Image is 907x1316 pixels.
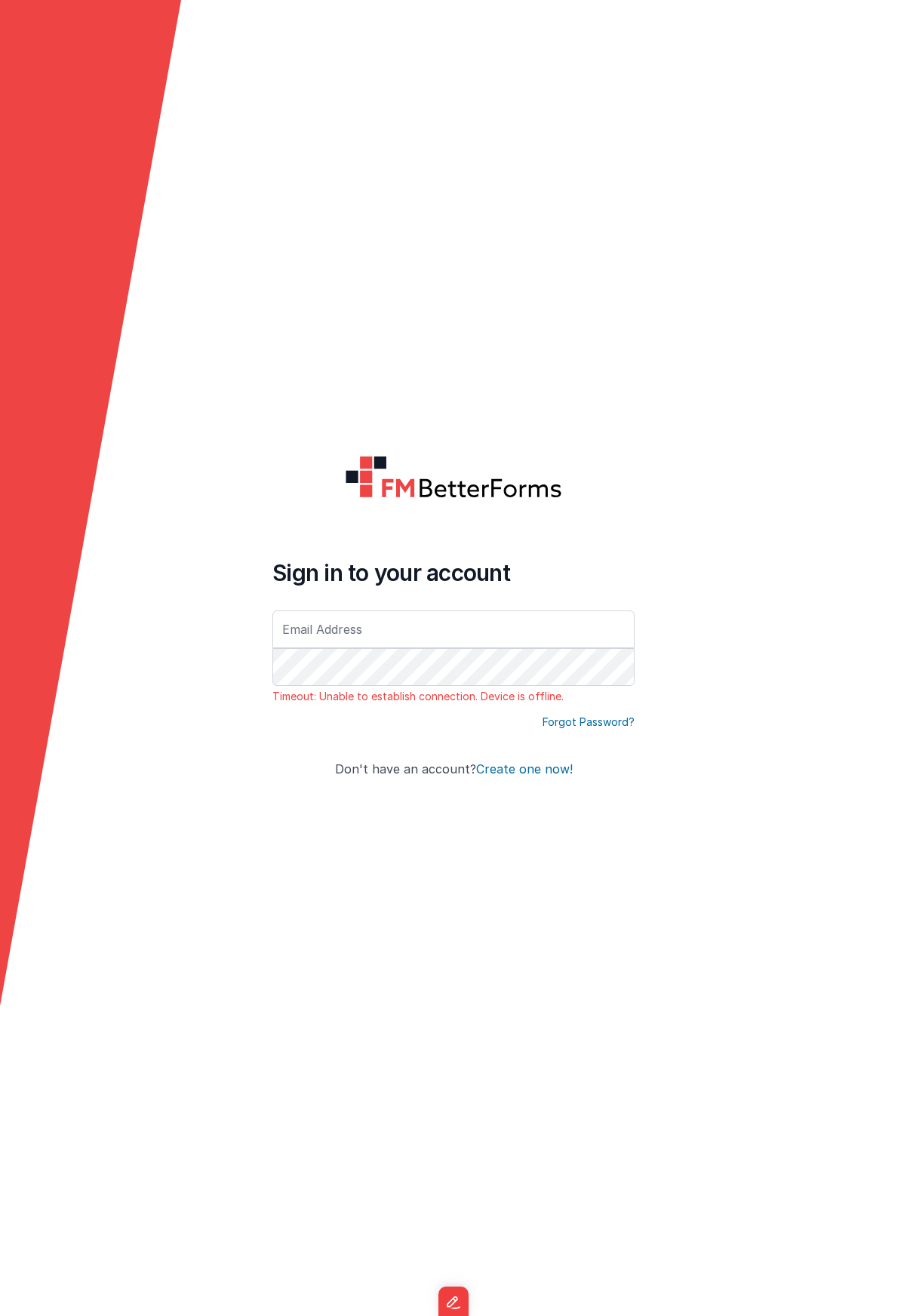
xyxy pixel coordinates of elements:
input: Email Address [272,610,635,648]
a: Forgot Password? [543,715,635,730]
button: Create one now! [476,763,573,776]
h4: Sign in to your account [272,559,635,586]
h4: Don't have an account? [272,763,635,776]
p: Timeout: Unable to establish connection. Device is offline. [272,689,635,704]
